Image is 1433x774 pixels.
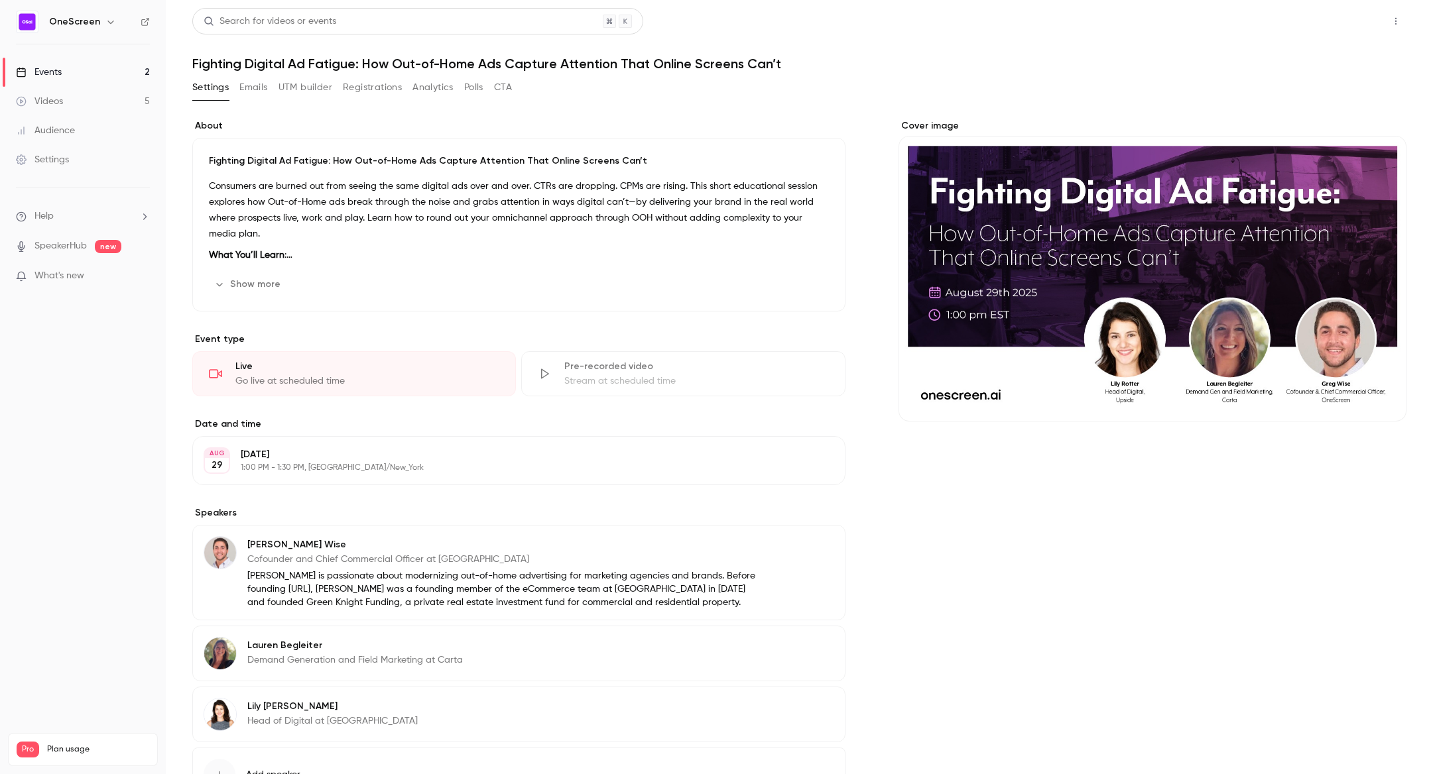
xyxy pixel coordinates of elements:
button: Registrations [343,77,402,98]
span: Plan usage [47,744,149,755]
img: Greg Wise [204,537,236,569]
p: Head of Digital at [GEOGRAPHIC_DATA] [247,714,418,728]
p: Event type [192,333,845,346]
p: Consumers are burned out from seeing the same digital ads over and over. CTRs are dropping. CPMs ... [209,178,829,242]
div: Lauren BegleiterLauren BegleiterDemand Generation and Field Marketing at Carta [192,626,845,681]
div: Lily RotterLily [PERSON_NAME]Head of Digital at [GEOGRAPHIC_DATA] [192,687,845,742]
div: Audience [16,124,75,137]
p: Fighting Digital Ad Fatigue: How Out-of-Home Ads Capture Attention That Online Screens Can’t [209,154,829,168]
h6: OneScreen [49,15,100,28]
div: Pre-recorded videoStream at scheduled time [521,351,845,396]
p: 1:00 PM - 1:30 PM, [GEOGRAPHIC_DATA]/New_York [241,463,775,473]
p: [DATE] [241,448,775,461]
strong: What You’ll Learn [209,250,284,260]
img: Lily Rotter [204,698,236,730]
p: Cofounder and Chief Commercial Officer at [GEOGRAPHIC_DATA] [247,553,759,566]
label: Speakers [192,506,845,520]
label: About [192,119,845,133]
span: Pro [17,742,39,757]
div: AUG [205,449,229,458]
button: Settings [192,77,229,98]
p: [PERSON_NAME] is passionate about modernizing out-of-home advertising for marketing agencies and ... [247,569,759,609]
div: Search for videos or events [204,15,336,28]
div: Go live at scheduled time [235,374,499,388]
p: Lauren Begleiter [247,639,463,652]
p: [PERSON_NAME] Wise [247,538,759,551]
div: Live [235,360,499,373]
p: Demand Generation and Field Marketing at Carta [247,653,463,667]
button: Share [1322,8,1375,34]
p: : [209,247,829,263]
iframe: Noticeable Trigger [134,270,150,282]
button: CTA [494,77,512,98]
span: What's new [34,269,84,283]
label: Date and time [192,417,845,431]
div: Events [16,66,62,79]
h1: Fighting Digital Ad Fatigue: How Out-of-Home Ads Capture Attention That Online Screens Can’t [192,56,1406,72]
img: OneScreen [17,11,38,32]
div: Stream at scheduled time [564,374,828,388]
div: Pre-recorded video [564,360,828,373]
li: help-dropdown-opener [16,209,150,223]
button: Show more [209,274,288,295]
button: UTM builder [279,77,332,98]
div: LiveGo live at scheduled time [192,351,516,396]
img: Lauren Begleiter [204,637,236,669]
span: new [95,240,121,253]
button: Emails [239,77,267,98]
button: Analytics [412,77,454,98]
div: Settings [16,153,69,166]
section: Cover image [899,119,1406,421]
p: Lily [PERSON_NAME] [247,700,418,713]
div: Greg Wise[PERSON_NAME] WiseCofounder and Chief Commercial Officer at [GEOGRAPHIC_DATA][PERSON_NAM... [192,525,845,620]
span: Help [34,209,54,223]
div: Videos [16,95,63,108]
a: SpeakerHub [34,239,87,253]
button: Polls [464,77,483,98]
p: 29 [212,459,223,472]
label: Cover image [899,119,1406,133]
